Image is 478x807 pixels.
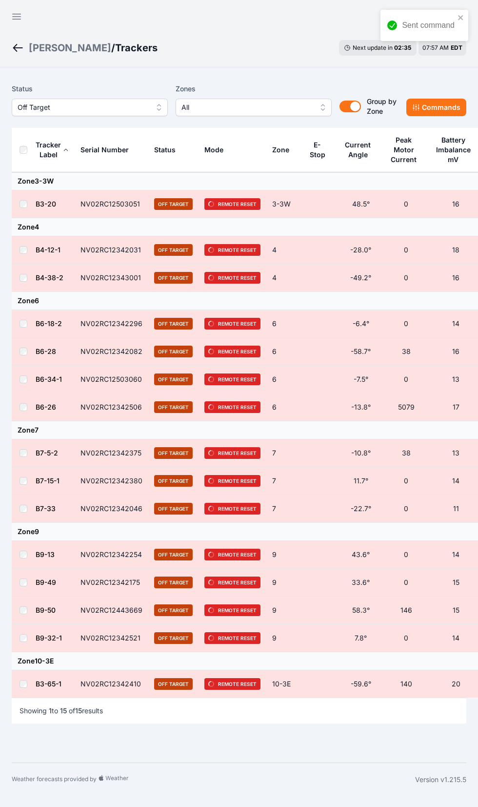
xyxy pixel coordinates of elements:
p: Showing to of results [20,706,103,716]
span: Group by Zone [367,97,397,115]
a: B3-20 [36,200,56,208]
span: Off Target [154,604,193,616]
button: Current Angle [344,133,378,166]
span: Off Target [154,318,193,330]
td: 140 [383,670,429,698]
span: Remote Reset [204,604,260,616]
span: Off Target [154,346,193,357]
span: Remote Reset [204,577,260,588]
td: 0 [383,569,429,597]
td: 9 [266,569,303,597]
h3: Trackers [115,41,158,55]
td: -10.8° [338,439,383,467]
td: -59.6° [338,670,383,698]
td: 0 [383,624,429,652]
span: Remote Reset [204,373,260,385]
button: Status [154,138,183,162]
td: 146 [383,597,429,624]
span: Remote Reset [204,198,260,210]
td: 9 [266,624,303,652]
td: 0 [383,366,429,393]
td: NV02RC12342175 [75,569,148,597]
button: All [176,99,332,116]
a: B9-32-1 [36,634,62,642]
td: 0 [383,541,429,569]
a: B9-49 [36,578,56,586]
td: -49.2° [338,264,383,292]
span: Remote Reset [204,632,260,644]
nav: Breadcrumb [12,35,158,61]
td: 38 [383,338,429,366]
span: Remote Reset [204,346,260,357]
span: Remote Reset [204,503,260,515]
td: 10-3E [266,670,303,698]
a: B7-33 [36,504,56,513]
div: Sent command [402,20,455,31]
span: 15 [60,706,67,715]
button: Commands [406,99,466,116]
span: Off Target [154,244,193,256]
td: 7 [266,439,303,467]
td: NV02RC12343001 [75,264,148,292]
button: Tracker Label [36,133,69,166]
td: NV02RC12342082 [75,338,148,366]
a: B6-26 [36,403,56,411]
a: B4-38-2 [36,273,63,282]
span: Remote Reset [204,549,260,560]
td: 0 [383,236,429,264]
span: 15 [75,706,82,715]
span: Off Target [154,198,193,210]
td: 4 [266,236,303,264]
a: B3-65-1 [36,680,61,688]
td: -6.4° [338,310,383,338]
td: -22.7° [338,495,383,523]
td: 7 [266,495,303,523]
span: Next update in [353,44,393,51]
span: Off Target [154,678,193,690]
div: Status [154,145,176,155]
td: 6 [266,338,303,366]
td: -13.8° [338,393,383,421]
td: NV02RC12342375 [75,439,148,467]
div: [PERSON_NAME] [29,41,111,55]
td: 58.3° [338,597,383,624]
td: 43.6° [338,541,383,569]
span: Off Target [154,447,193,459]
td: 38 [383,439,429,467]
td: 0 [383,190,429,218]
div: E-Stop [309,140,326,160]
span: All [181,102,312,113]
td: 9 [266,597,303,624]
td: -7.5° [338,366,383,393]
div: Serial Number [80,145,129,155]
td: 6 [266,366,303,393]
td: NV02RC12342296 [75,310,148,338]
a: B6-18-2 [36,319,62,328]
button: Serial Number [80,138,137,162]
td: 7.8° [338,624,383,652]
td: 48.5° [338,190,383,218]
a: B9-13 [36,550,55,559]
td: 0 [383,264,429,292]
td: 0 [383,467,429,495]
div: Version v1.215.5 [415,775,466,785]
td: 11.7° [338,467,383,495]
td: NV02RC12443669 [75,597,148,624]
a: B7-15-1 [36,476,60,485]
td: NV02RC12342031 [75,236,148,264]
div: Weather forecasts provided by [12,775,415,785]
span: Remote Reset [204,447,260,459]
td: NV02RC12342521 [75,624,148,652]
td: NV02RC12342046 [75,495,148,523]
td: 3-3W [266,190,303,218]
span: Off Target [154,475,193,487]
a: B9-50 [36,606,56,614]
div: Zone [272,145,289,155]
td: 9 [266,541,303,569]
div: Current Angle [344,140,372,160]
div: Battery Imbalance mV [435,135,472,165]
button: close [458,14,464,21]
button: Mode [204,138,231,162]
button: Peak Motor Current [389,128,423,171]
td: 6 [266,310,303,338]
